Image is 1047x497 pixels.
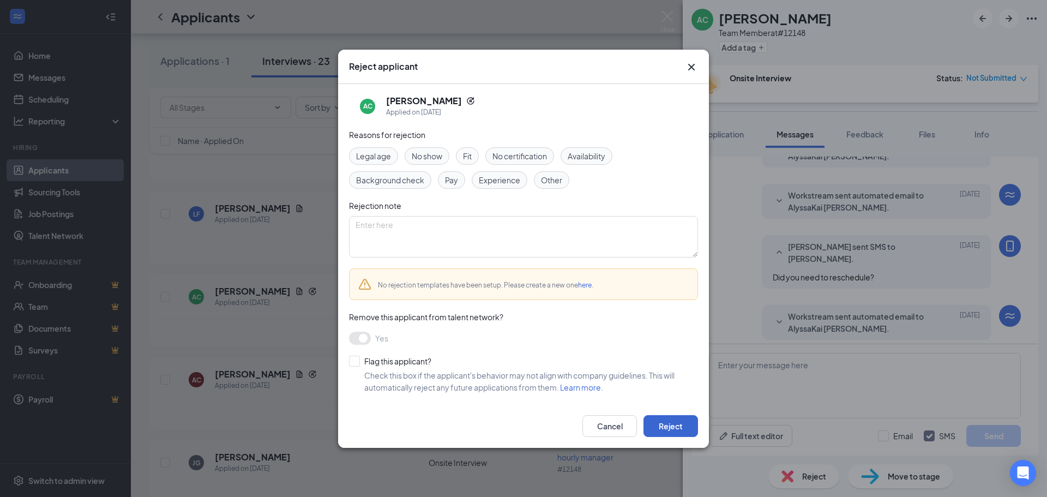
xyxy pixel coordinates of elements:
[685,61,698,74] button: Close
[492,150,547,162] span: No certification
[349,130,425,140] span: Reasons for rejection
[364,370,675,392] span: Check this box if the applicant's behavior may not align with company guidelines. This will autom...
[582,415,637,437] button: Cancel
[375,332,388,345] span: Yes
[560,382,603,392] a: Learn more.
[541,174,562,186] span: Other
[466,97,475,105] svg: Reapply
[363,101,372,111] div: AC
[358,278,371,291] svg: Warning
[1010,460,1036,486] div: Open Intercom Messenger
[568,150,605,162] span: Availability
[445,174,458,186] span: Pay
[349,201,401,211] span: Rejection note
[356,174,424,186] span: Background check
[463,150,472,162] span: Fit
[412,150,442,162] span: No show
[685,61,698,74] svg: Cross
[643,415,698,437] button: Reject
[378,281,593,289] span: No rejection templates have been setup. Please create a new one .
[356,150,391,162] span: Legal age
[386,107,475,118] div: Applied on [DATE]
[349,312,503,322] span: Remove this applicant from talent network?
[386,95,462,107] h5: [PERSON_NAME]
[349,61,418,73] h3: Reject applicant
[479,174,520,186] span: Experience
[578,281,592,289] a: here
